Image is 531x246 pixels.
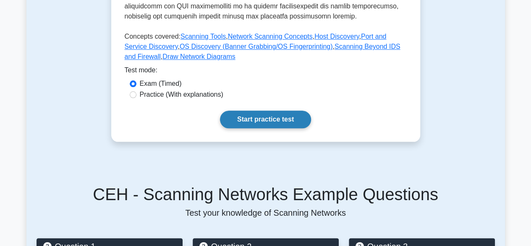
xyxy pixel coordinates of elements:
[125,65,407,79] div: Test mode:
[180,43,333,50] a: OS Discovery (Banner Grabbing/OS Fingerprinting)
[37,184,495,204] h5: CEH - Scanning Networks Example Questions
[314,33,359,40] a: Host Discovery
[140,90,223,100] label: Practice (With explanations)
[162,53,235,60] a: Draw Network Diagrams
[37,208,495,218] p: Test your knowledge of Scanning Networks
[125,32,407,65] p: Concepts covered: , , , , , ,
[180,33,226,40] a: Scanning Tools
[228,33,313,40] a: Network Scanning Concepts
[220,111,311,128] a: Start practice test
[140,79,182,89] label: Exam (Timed)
